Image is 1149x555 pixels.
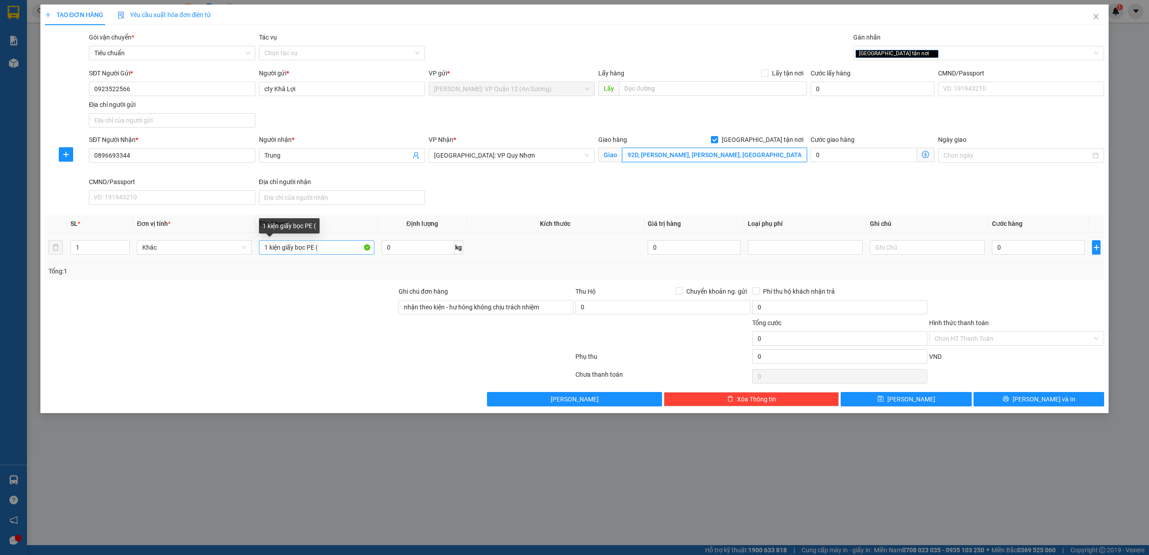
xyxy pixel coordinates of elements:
label: Ngày giao [938,136,966,143]
span: Định lượng [406,220,438,227]
span: Bình Định: VP Quy Nhơn [434,149,589,162]
div: Người nhận [259,135,425,145]
span: Cước hàng [992,220,1022,227]
input: Giao tận nơi [622,148,807,162]
span: [PHONE_NUMBER] [4,31,68,46]
input: Cước giao hàng [811,148,917,162]
span: dollar-circle [922,151,929,158]
label: Hình thức thanh toán [929,319,989,326]
div: Phụ thu [574,352,751,367]
span: [GEOGRAPHIC_DATA] tận nơi [855,50,938,58]
span: SL [70,220,78,227]
span: Tiêu chuẩn [94,46,250,60]
input: Địa chỉ của người nhận [259,190,425,205]
button: Close [1083,4,1109,30]
span: Yêu cầu xuất hóa đơn điện tử [118,11,211,18]
input: Địa chỉ của người gửi [89,113,255,128]
label: Cước giao hàng [811,136,855,143]
div: SĐT Người Gửi [89,68,255,78]
span: Xóa Thông tin [737,394,776,404]
th: Loại phụ phí [744,215,866,233]
span: [PERSON_NAME] và In [1013,394,1075,404]
label: Tác vụ [259,34,277,41]
span: Phí thu hộ khách nhận trả [759,286,838,296]
span: Kích thước [540,220,570,227]
span: Khác [142,241,246,254]
span: [PERSON_NAME] [551,394,599,404]
span: plus [45,12,51,18]
strong: CSKH: [25,31,48,38]
span: Hồ Chí Minh: VP Quận 12 (An Sương) [434,82,589,96]
input: VD: Bàn, Ghế [259,240,374,255]
button: plus [59,147,73,162]
input: Ghi Chú [870,240,985,255]
span: plus [1092,244,1100,251]
div: VP gửi [429,68,595,78]
span: user-add [412,152,420,159]
label: Cước lấy hàng [811,70,851,77]
span: Giá trị hàng [648,220,681,227]
span: Giao hàng [598,136,627,143]
span: kg [454,240,463,255]
input: 0 [648,240,741,255]
span: Đơn vị tính [137,220,171,227]
span: [GEOGRAPHIC_DATA] tận nơi [718,135,807,145]
span: plus [59,151,73,158]
div: Người gửi [259,68,425,78]
span: VP Nhận [429,136,453,143]
span: delete [727,396,733,403]
span: CÔNG TY TNHH CHUYỂN PHÁT NHANH BẢO AN [71,31,179,47]
input: Ngày giao [943,150,1091,160]
span: Thu Hộ [575,288,596,295]
input: Dọc đường [619,81,807,96]
span: close [930,51,935,56]
span: Giao [598,148,622,162]
button: [PERSON_NAME] [487,392,662,406]
span: Ngày in phiếu: 09:04 ngày [60,18,184,27]
div: CMND/Passport [89,177,255,187]
img: icon [118,12,125,19]
div: CMND/Passport [938,68,1104,78]
span: TẠO ĐƠN HÀNG [45,11,103,18]
th: Ghi chú [866,215,988,233]
span: Tổng cước [752,319,781,326]
label: Ghi chú đơn hàng [399,288,448,295]
span: [PERSON_NAME] [887,394,935,404]
span: Lấy hàng [598,70,624,77]
span: save [877,396,884,403]
button: deleteXóa Thông tin [664,392,839,406]
span: Gói vận chuyển [89,34,134,41]
span: close [1092,13,1100,20]
button: delete [48,240,63,255]
div: Địa chỉ người gửi [89,100,255,110]
label: Gán nhãn [853,34,881,41]
span: Mã đơn: QU121510250001 [4,54,136,66]
input: Cước lấy hàng [811,82,934,96]
button: save[PERSON_NAME] [841,392,972,406]
input: Ghi chú đơn hàng [399,300,574,314]
span: Lấy tận nơi [768,68,807,78]
div: Địa chỉ người nhận [259,177,425,187]
div: Chưa thanh toán [574,370,751,385]
div: SĐT Người Nhận [89,135,255,145]
span: printer [1003,396,1009,403]
button: plus [1092,240,1101,255]
span: Lấy [598,81,619,96]
span: Chuyển khoản ng. gửi [683,286,750,296]
span: VND [929,353,942,360]
strong: PHIẾU DÁN LÊN HÀNG [63,4,181,16]
div: 1 kiện giấy bọc PE ( [259,218,320,233]
button: printer[PERSON_NAME] và In [974,392,1105,406]
div: Tổng: 1 [48,266,443,276]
